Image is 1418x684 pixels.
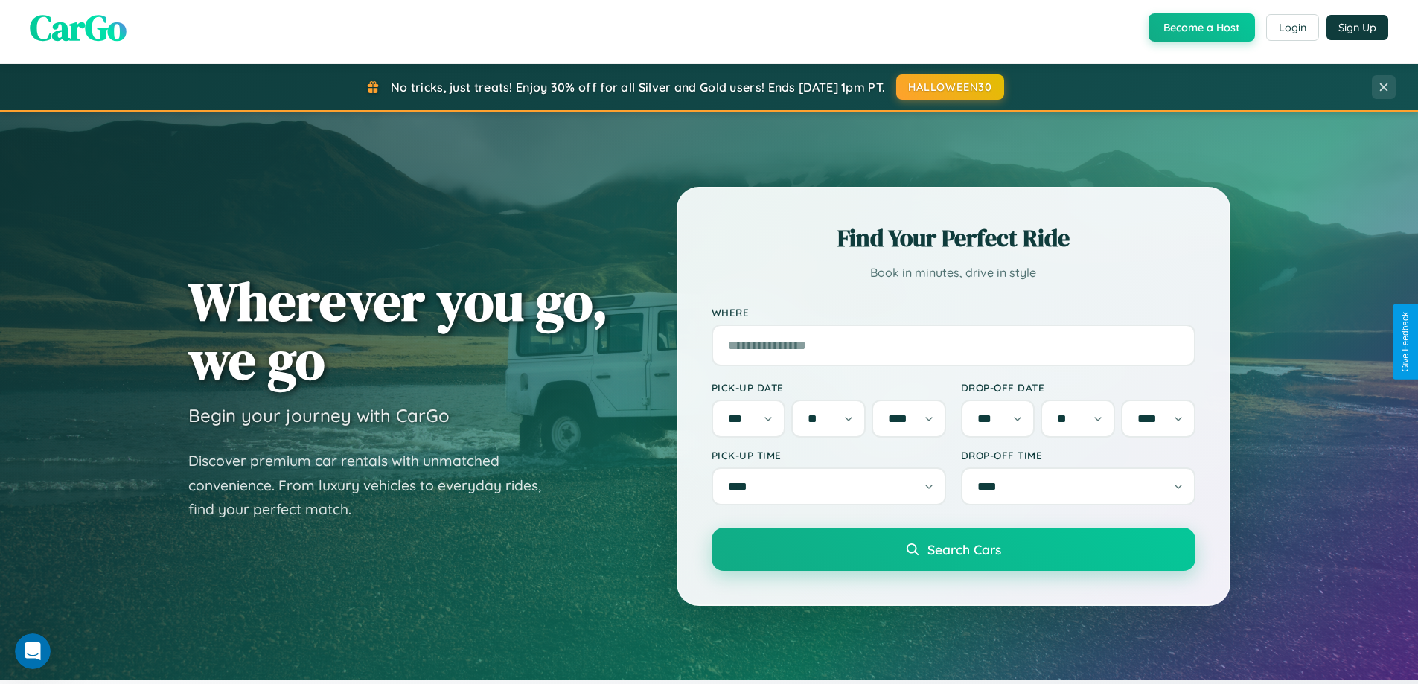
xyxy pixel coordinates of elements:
label: Drop-off Time [961,449,1195,461]
span: Search Cars [927,541,1001,557]
button: Become a Host [1149,13,1255,42]
h2: Find Your Perfect Ride [712,222,1195,255]
span: No tricks, just treats! Enjoy 30% off for all Silver and Gold users! Ends [DATE] 1pm PT. [391,80,885,95]
label: Drop-off Date [961,381,1195,394]
h1: Wherever you go, we go [188,272,608,389]
label: Where [712,306,1195,319]
label: Pick-up Date [712,381,946,394]
p: Book in minutes, drive in style [712,262,1195,284]
div: Give Feedback [1400,312,1411,372]
button: Login [1266,14,1319,41]
span: CarGo [30,3,127,52]
button: Sign Up [1326,15,1388,40]
h3: Begin your journey with CarGo [188,404,450,426]
label: Pick-up Time [712,449,946,461]
p: Discover premium car rentals with unmatched convenience. From luxury vehicles to everyday rides, ... [188,449,561,522]
iframe: Intercom live chat [15,633,51,669]
button: HALLOWEEN30 [896,74,1004,100]
button: Search Cars [712,528,1195,571]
